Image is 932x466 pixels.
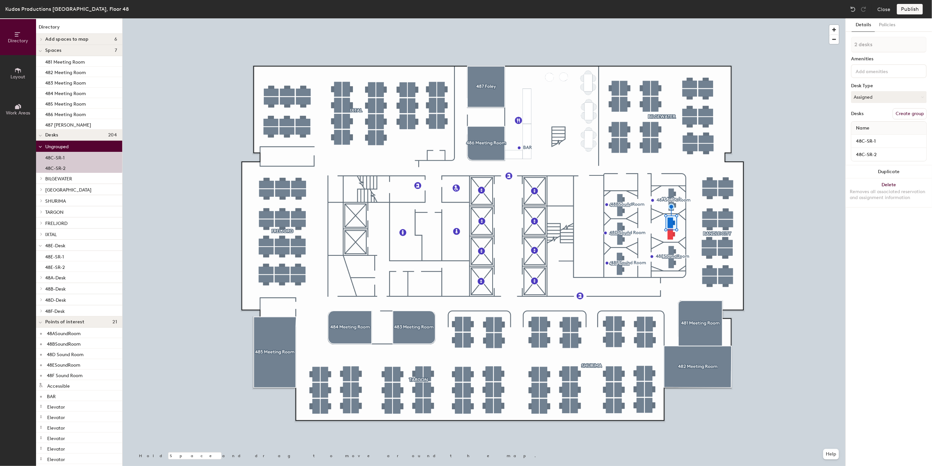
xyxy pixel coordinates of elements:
[47,350,84,357] p: 48D Sound Room
[45,221,68,226] span: FRELJORD
[47,402,65,410] p: Elevator
[45,78,86,86] p: 483 Meeting Room
[852,18,875,32] button: Details
[47,360,80,368] p: 48ESoundRoom
[45,286,66,292] span: 48B-Desk
[45,309,65,314] span: 48F-Desk
[45,319,84,325] span: Points of interest
[47,413,65,420] p: Elevator
[45,297,66,303] span: 48D-Desk
[850,6,856,12] img: Undo
[45,48,62,53] span: Spaces
[45,232,57,237] span: IXTAL
[851,91,927,103] button: Assigned
[45,89,86,96] p: 484 Meeting Room
[45,187,91,193] span: [GEOGRAPHIC_DATA]
[853,150,925,159] input: Unnamed desk
[108,132,117,138] span: 204
[47,455,65,462] p: Elevator
[45,99,86,107] p: 485 Meeting Room
[5,5,129,13] div: Kudos Productions [GEOGRAPHIC_DATA], Floor 48
[47,444,65,452] p: Elevator
[47,329,81,336] p: 48ASoundRoom
[823,449,839,459] button: Help
[45,252,64,260] p: 48E-SR-1
[112,319,117,325] span: 21
[45,198,66,204] span: SHURIMA
[45,164,66,171] p: 48C-SR-2
[45,57,85,65] p: 481 Meeting Room
[45,144,68,150] span: Ungrouped
[6,110,30,116] span: Work Areas
[893,108,927,119] button: Create group
[860,6,867,12] img: Redo
[47,371,83,378] p: 48F Sound Room
[45,275,66,281] span: 48A-Desk
[45,263,65,270] p: 48E-SR-2
[854,67,913,75] input: Add amenities
[877,4,890,14] button: Close
[851,83,927,89] div: Desk Type
[115,48,117,53] span: 7
[11,74,26,80] span: Layout
[851,111,864,116] div: Desks
[47,339,81,347] p: 48BSoundRoom
[45,37,89,42] span: Add spaces to map
[47,434,65,441] p: Elevator
[45,68,86,75] p: 482 Meeting Room
[47,392,56,399] p: BAR
[851,56,927,62] div: Amenities
[45,243,66,249] span: 48E-Desk
[36,24,122,34] h1: Directory
[853,137,925,146] input: Unnamed desk
[875,18,899,32] button: Policies
[846,178,932,207] button: DeleteRemoves all associated reservation and assignment information
[850,189,928,201] div: Removes all associated reservation and assignment information
[846,165,932,178] button: Duplicate
[47,381,70,389] p: Accessible
[45,132,58,138] span: Desks
[8,38,28,44] span: Directory
[45,110,86,117] p: 486 Meeting Room
[45,176,72,182] span: BILGEWATER
[45,120,91,128] p: 487 [PERSON_NAME]
[853,122,873,134] span: Name
[45,210,64,215] span: TARGON
[114,37,117,42] span: 6
[47,423,65,431] p: Elevator
[45,153,65,161] p: 48C-SR-1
